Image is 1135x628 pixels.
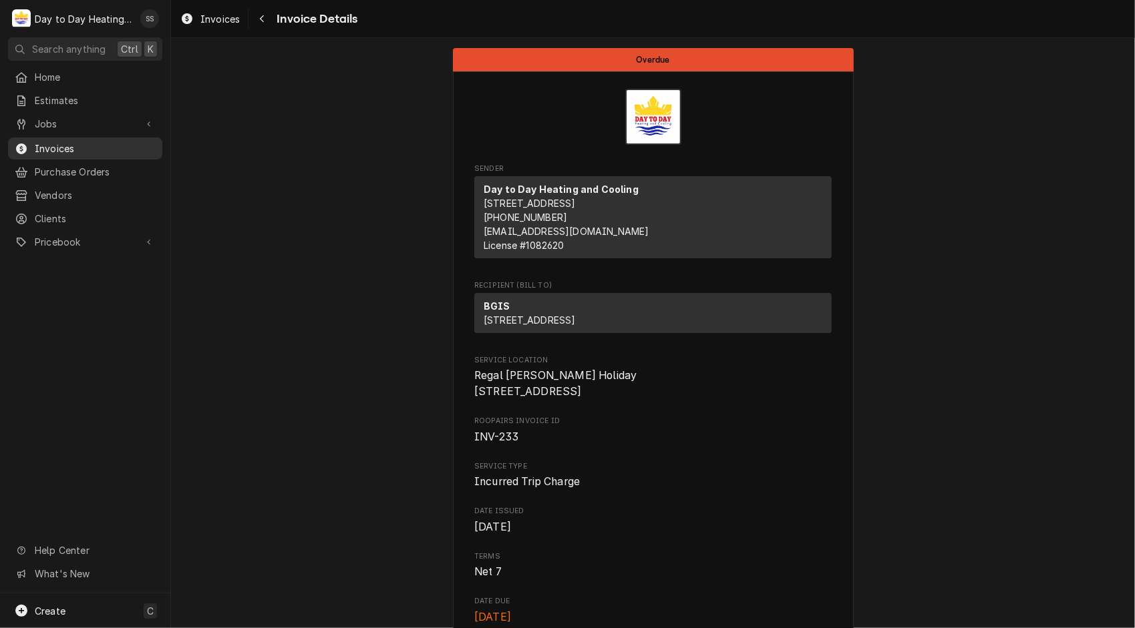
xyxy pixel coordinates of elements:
[474,475,580,488] span: Incurred Trip Charge
[474,521,511,533] span: [DATE]
[625,89,681,145] img: Logo
[32,42,106,56] span: Search anything
[636,55,669,64] span: Overdue
[273,10,357,28] span: Invoice Details
[474,596,832,607] span: Date Due
[474,565,502,578] span: Net 7
[251,8,273,29] button: Navigate back
[8,208,162,230] a: Clients
[484,198,576,209] span: [STREET_ADDRESS]
[8,184,162,206] a: Vendors
[484,212,567,223] a: [PHONE_NUMBER]
[200,12,240,26] span: Invoices
[35,12,133,26] div: Day to Day Heating and Cooling
[8,161,162,183] a: Purchase Orders
[474,416,832,444] div: Roopairs Invoice ID
[474,609,832,625] span: Date Due
[484,240,564,251] span: License # 1082620
[484,300,510,312] strong: BGIS
[474,164,832,264] div: Invoice Sender
[474,506,832,535] div: Date Issued
[35,212,156,226] span: Clients
[35,235,136,249] span: Pricebook
[474,355,832,366] span: Service Location
[474,506,832,517] span: Date Issued
[8,137,162,160] a: Invoices
[474,611,511,623] span: [DATE]
[35,93,156,107] span: Estimates
[484,184,639,195] strong: Day to Day Heating and Cooling
[474,461,832,472] span: Service Type
[474,355,832,400] div: Service Location
[474,474,832,490] span: Service Type
[474,551,832,580] div: Terms
[474,430,518,443] span: INV-233
[35,188,156,202] span: Vendors
[474,519,832,535] span: Date Issued
[8,37,162,61] button: Search anythingCtrlK
[474,596,832,625] div: Date Due
[35,165,156,179] span: Purchase Orders
[474,551,832,562] span: Terms
[474,461,832,490] div: Service Type
[35,605,65,617] span: Create
[474,368,832,399] span: Service Location
[148,42,154,56] span: K
[35,70,156,84] span: Home
[147,604,154,618] span: C
[35,567,154,581] span: What's New
[140,9,159,28] div: SS
[484,314,576,326] span: [STREET_ADDRESS]
[453,48,854,71] div: Status
[474,293,832,333] div: Recipient (Bill To)
[121,42,138,56] span: Ctrl
[474,564,832,580] span: Terms
[35,117,136,131] span: Jobs
[474,369,637,398] span: Regal [PERSON_NAME] Holiday [STREET_ADDRESS]
[474,280,832,291] span: Recipient (Bill To)
[474,164,832,174] span: Sender
[474,280,832,339] div: Invoice Recipient
[140,9,159,28] div: Shaun Smith's Avatar
[8,113,162,135] a: Go to Jobs
[35,141,156,155] span: Invoices
[484,226,649,237] a: [EMAIL_ADDRESS][DOMAIN_NAME]
[8,539,162,561] a: Go to Help Center
[474,176,832,264] div: Sender
[12,9,31,28] div: D
[8,66,162,88] a: Home
[474,416,832,426] span: Roopairs Invoice ID
[474,429,832,445] span: Roopairs Invoice ID
[12,9,31,28] div: Day to Day Heating and Cooling's Avatar
[8,231,162,253] a: Go to Pricebook
[8,89,162,111] a: Estimates
[474,176,832,258] div: Sender
[474,293,832,338] div: Recipient (Bill To)
[175,8,245,30] a: Invoices
[35,543,154,557] span: Help Center
[8,563,162,585] a: Go to What's New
